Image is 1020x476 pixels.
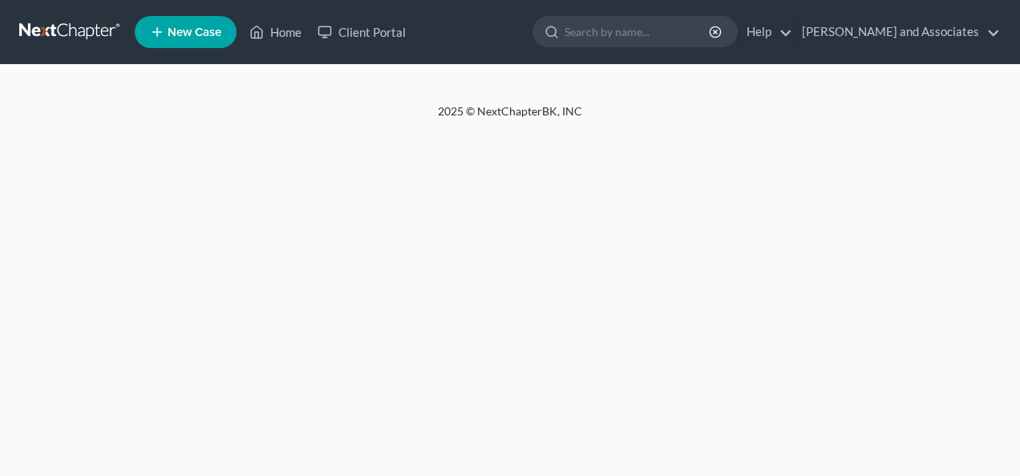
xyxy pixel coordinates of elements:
a: Client Portal [310,18,414,46]
a: [PERSON_NAME] and Associates [794,18,1000,46]
a: Help [739,18,792,46]
span: New Case [168,26,221,38]
a: Home [241,18,310,46]
div: 2025 © NextChapterBK, INC [53,103,967,132]
input: Search by name... [565,17,711,46]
